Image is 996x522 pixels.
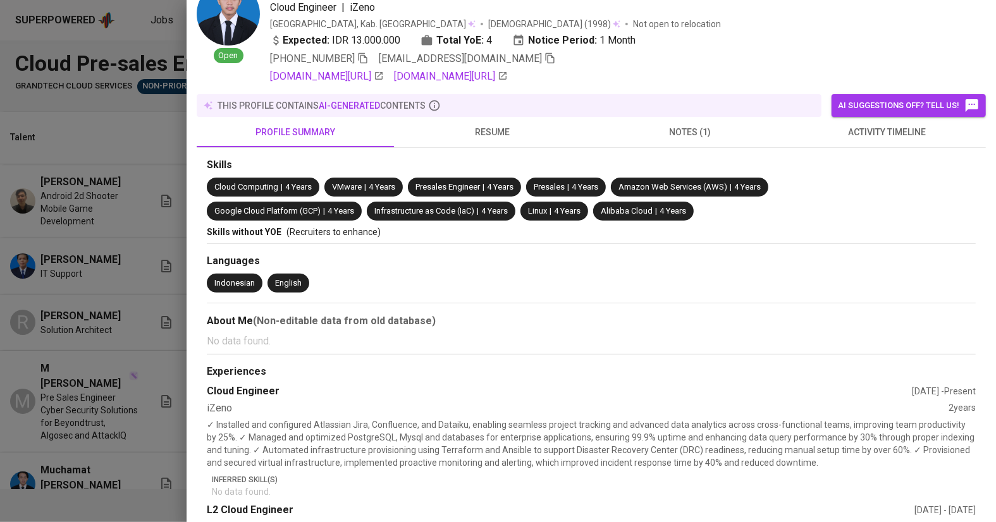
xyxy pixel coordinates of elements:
[207,418,976,469] p: ✓ Installed and configured Atlassian Jira, Confluence, and Dataiku, enabling seamless project tra...
[207,401,949,416] div: iZeno
[207,313,976,329] div: About Me
[488,18,584,30] span: [DEMOGRAPHIC_DATA]
[618,182,727,191] span: Amazon Web Services (AWS)
[949,401,976,416] div: 2 years
[350,1,375,13] span: iZeno
[207,503,914,518] div: L2 Cloud Engineer
[796,124,978,140] span: activity timeline
[374,206,474,215] span: Infrastructure as Code (IaC)
[275,277,302,289] div: English
[364,181,366,193] span: |
[402,124,584,140] span: resume
[214,50,243,62] span: Open
[319,100,380,111] span: AI-generated
[207,158,976,173] div: Skills
[832,94,986,117] button: AI suggestions off? Tell us!
[332,182,362,191] span: VMware
[270,18,476,30] div: [GEOGRAPHIC_DATA], Kab. [GEOGRAPHIC_DATA]
[323,205,325,217] span: |
[488,18,620,30] div: (1998)
[212,474,976,485] p: Inferred Skill(s)
[838,98,980,113] span: AI suggestions off? Tell us!
[328,206,354,215] span: 4 Years
[730,181,732,193] span: |
[212,485,976,498] p: No data found.
[207,384,912,399] div: Cloud Engineer
[214,277,255,289] div: Indonesian
[483,181,484,193] span: |
[567,181,569,193] span: |
[477,205,479,217] span: |
[218,99,426,112] p: this profile contains contents
[207,254,976,269] div: Languages
[528,206,547,215] span: Linux
[253,315,436,327] b: (Non-editable data from old database)
[214,206,321,215] span: Google Cloud Platform (GCP)
[285,182,312,191] span: 4 Years
[207,334,976,349] p: No data found.
[599,124,781,140] span: notes (1)
[550,205,551,217] span: |
[214,182,278,191] span: Cloud Computing
[270,52,355,64] span: [PHONE_NUMBER]
[528,33,597,48] b: Notice Period:
[415,182,480,191] span: Presales Engineer
[914,504,976,516] div: [DATE] - [DATE]
[436,33,484,48] b: Total YoE:
[486,33,492,48] span: 4
[369,182,395,191] span: 4 Years
[601,206,653,215] span: Alibaba Cloud
[481,206,508,215] span: 4 Years
[660,206,686,215] span: 4 Years
[734,182,761,191] span: 4 Years
[270,33,400,48] div: IDR 13.000.000
[204,124,386,140] span: profile summary
[633,18,721,30] p: Not open to relocation
[912,385,976,398] div: [DATE] - Present
[655,205,657,217] span: |
[281,181,283,193] span: |
[207,227,281,237] span: Skills without YOE
[554,206,581,215] span: 4 Years
[207,365,976,379] div: Experiences
[487,182,513,191] span: 4 Years
[379,52,542,64] span: [EMAIL_ADDRESS][DOMAIN_NAME]
[270,1,336,13] span: Cloud Engineer
[286,227,381,237] span: (Recruiters to enhance)
[572,182,598,191] span: 4 Years
[512,33,636,48] div: 1 Month
[283,33,329,48] b: Expected:
[534,182,565,191] span: Presales
[394,69,508,84] a: [DOMAIN_NAME][URL]
[270,69,384,84] a: [DOMAIN_NAME][URL]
